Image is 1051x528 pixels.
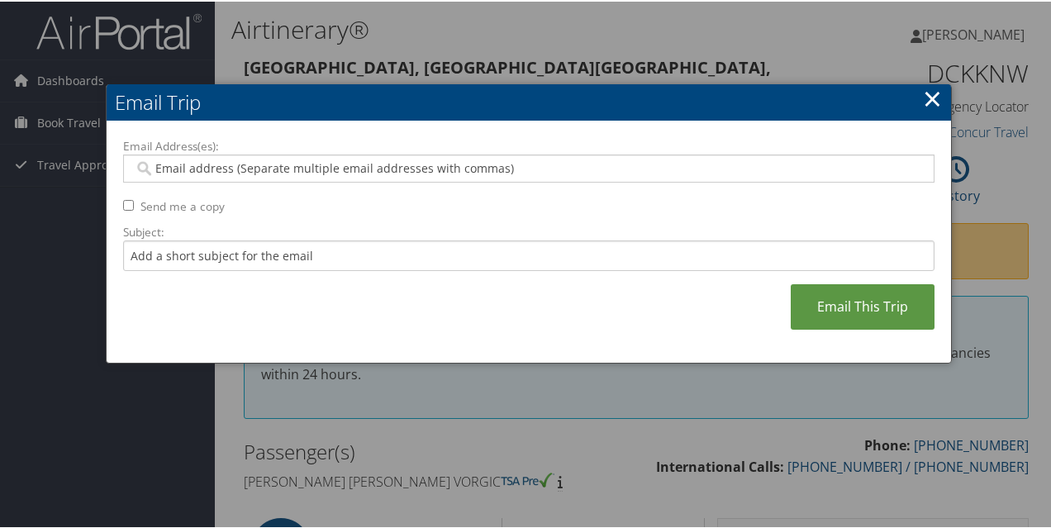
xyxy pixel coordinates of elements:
[140,197,225,213] label: Send me a copy
[123,136,934,153] label: Email Address(es):
[791,283,934,328] a: Email This Trip
[923,80,942,113] a: ×
[134,159,925,175] input: Email address (Separate multiple email addresses with commas)
[123,239,934,269] input: Add a short subject for the email
[123,222,934,239] label: Subject:
[107,83,951,119] h2: Email Trip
